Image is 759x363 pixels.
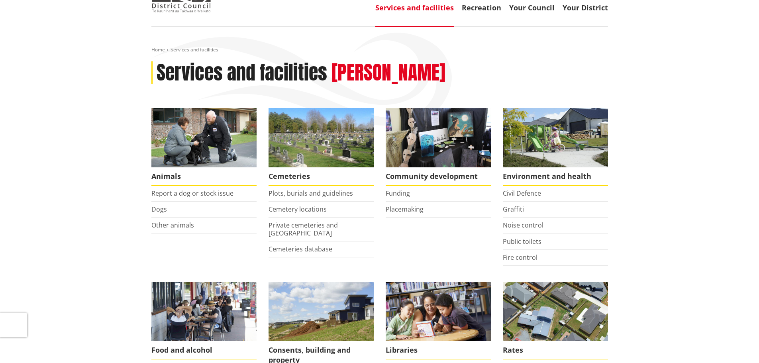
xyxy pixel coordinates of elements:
[503,341,608,359] span: Rates
[503,282,608,359] a: Pay your rates online Rates
[462,3,501,12] a: Recreation
[386,108,491,167] img: Matariki Travelling Suitcase Art Exhibition
[563,3,608,12] a: Your District
[503,108,608,186] a: New housing in Pokeno Environment and health
[331,61,445,84] h2: [PERSON_NAME]
[386,341,491,359] span: Libraries
[503,189,541,198] a: Civil Defence
[157,61,327,84] h1: Services and facilities
[386,167,491,186] span: Community development
[386,189,410,198] a: Funding
[386,108,491,186] a: Matariki Travelling Suitcase Art Exhibition Community development
[503,167,608,186] span: Environment and health
[386,205,424,214] a: Placemaking
[151,108,257,186] a: Waikato District Council Animal Control team Animals
[503,221,543,230] a: Noise control
[386,282,491,359] a: Library membership is free to everyone who lives in the Waikato district. Libraries
[151,221,194,230] a: Other animals
[269,245,332,253] a: Cemeteries database
[269,282,374,341] img: Land and property thumbnail
[503,282,608,341] img: Rates-thumbnail
[509,3,555,12] a: Your Council
[375,3,454,12] a: Services and facilities
[269,108,374,167] img: Huntly Cemetery
[386,282,491,341] img: Waikato District Council libraries
[269,189,353,198] a: Plots, burials and guidelines
[503,108,608,167] img: New housing in Pokeno
[151,282,257,359] a: Food and Alcohol in the Waikato Food and alcohol
[151,282,257,341] img: Food and Alcohol in the Waikato
[151,46,165,53] a: Home
[503,237,541,246] a: Public toilets
[151,108,257,167] img: Animal Control
[269,167,374,186] span: Cemeteries
[269,205,327,214] a: Cemetery locations
[503,205,524,214] a: Graffiti
[151,189,233,198] a: Report a dog or stock issue
[269,221,338,237] a: Private cemeteries and [GEOGRAPHIC_DATA]
[151,47,608,53] nav: breadcrumb
[151,205,167,214] a: Dogs
[171,46,218,53] span: Services and facilities
[722,330,751,358] iframe: Messenger Launcher
[151,167,257,186] span: Animals
[269,108,374,186] a: Huntly Cemetery Cemeteries
[503,253,537,262] a: Fire control
[151,341,257,359] span: Food and alcohol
